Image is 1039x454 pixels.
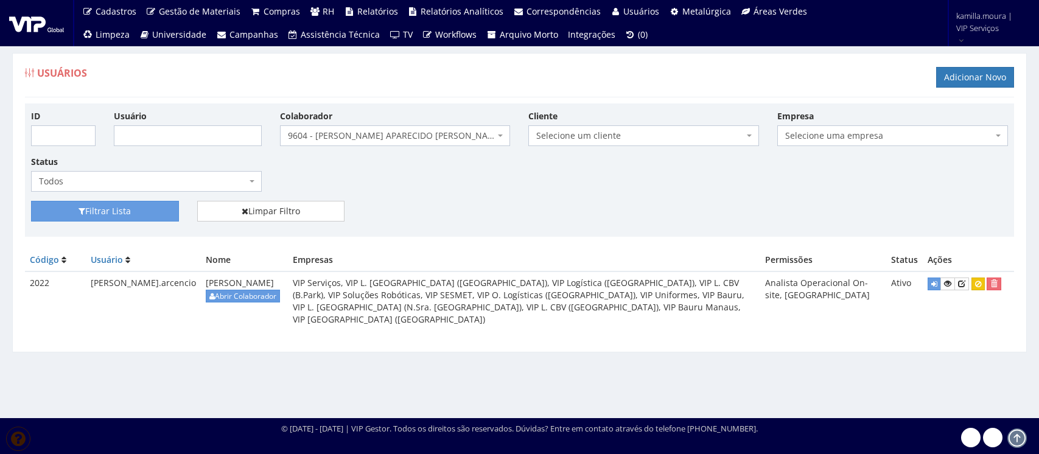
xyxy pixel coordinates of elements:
[37,66,87,80] span: Usuários
[777,125,1008,146] span: Selecione uma empresa
[435,29,477,40] span: Workflows
[86,271,201,330] td: [PERSON_NAME].arcencio
[760,249,886,271] th: Permissões
[301,29,380,40] span: Assistência Técnica
[886,249,923,271] th: Status
[39,175,247,187] span: Todos
[760,271,886,330] td: Analista Operacional On-site, [GEOGRAPHIC_DATA]
[77,23,135,46] a: Limpeza
[31,110,40,122] label: ID
[323,5,334,17] span: RH
[114,110,147,122] label: Usuário
[283,23,385,46] a: Assistência Técnica
[403,29,413,40] span: TV
[135,23,212,46] a: Universidade
[229,29,278,40] span: Campanhas
[91,254,123,265] a: Usuário
[288,271,760,330] td: VIP Serviços, VIP L. [GEOGRAPHIC_DATA] ([GEOGRAPHIC_DATA]), VIP Logística ([GEOGRAPHIC_DATA]), VI...
[281,423,758,435] div: © [DATE] - [DATE] | VIP Gestor. Todos os direitos são reservados. Dúvidas? Entre em contato atrav...
[264,5,300,17] span: Compras
[481,23,563,46] a: Arquivo Morto
[528,110,558,122] label: Cliente
[923,249,1014,271] th: Ações
[211,23,283,46] a: Campanhas
[30,254,59,265] a: Código
[31,156,58,168] label: Status
[620,23,653,46] a: (0)
[288,130,495,142] span: 9604 - ANDERSON APARECIDO ARCENCIO DA SILVA
[421,5,503,17] span: Relatórios Analíticos
[206,290,280,302] a: Abrir Colaborador
[928,278,941,290] a: Logar com este usuário
[25,271,86,330] td: 2022
[536,130,744,142] span: Selecione um cliente
[152,29,206,40] span: Universidade
[159,5,240,17] span: Gestão de Materiais
[201,249,288,271] th: Nome
[31,201,179,222] button: Filtrar Lista
[568,29,615,40] span: Integrações
[682,5,731,17] span: Metalúrgica
[754,5,807,17] span: Áreas Verdes
[638,29,648,40] span: (0)
[96,29,130,40] span: Limpeza
[956,10,1023,34] span: kamilla.moura | VIP Serviços
[31,171,262,192] span: Todos
[385,23,418,46] a: TV
[418,23,482,46] a: Workflows
[785,130,993,142] span: Selecione uma empresa
[96,5,136,17] span: Cadastros
[280,110,332,122] label: Colaborador
[201,271,288,330] td: [PERSON_NAME]
[936,67,1014,88] a: Adicionar Novo
[500,29,558,40] span: Arquivo Morto
[9,14,64,32] img: logo
[288,249,760,271] th: Empresas
[563,23,620,46] a: Integrações
[526,5,601,17] span: Correspondências
[357,5,398,17] span: Relatórios
[777,110,814,122] label: Empresa
[197,201,345,222] a: Limpar Filtro
[623,5,659,17] span: Usuários
[528,125,759,146] span: Selecione um cliente
[280,125,511,146] span: 9604 - ANDERSON APARECIDO ARCENCIO DA SILVA
[886,271,923,330] td: Ativo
